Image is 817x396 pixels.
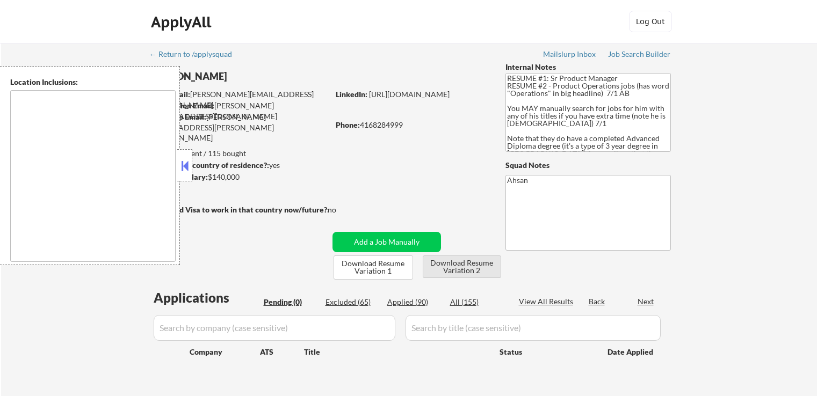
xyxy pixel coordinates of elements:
div: Location Inclusions: [10,77,176,87]
div: no [328,204,358,215]
div: Back [589,296,606,307]
div: ATS [260,347,304,357]
button: Download Resume Variation 1 [334,255,413,280]
div: Applied (90) [387,297,441,307]
div: $140,000 [150,172,329,182]
a: ← Return to /applysquad [149,50,242,61]
div: yes [150,160,326,171]
div: Squad Notes [505,160,671,171]
div: [PERSON_NAME][EMAIL_ADDRESS][DOMAIN_NAME] [151,100,329,121]
input: Search by company (case sensitive) [154,315,395,341]
strong: Phone: [336,120,360,129]
a: [URL][DOMAIN_NAME] [369,90,450,99]
a: Mailslurp Inbox [543,50,597,61]
div: Date Applied [608,347,655,357]
div: All (155) [450,297,504,307]
input: Search by title (case sensitive) [406,315,661,341]
button: Add a Job Manually [332,232,441,252]
div: Internal Notes [505,62,671,72]
div: Job Search Builder [608,50,671,58]
div: Pending (0) [264,297,317,307]
div: Status [500,342,592,361]
div: Mailslurp Inbox [543,50,597,58]
div: ← Return to /applysquad [149,50,242,58]
div: [PERSON_NAME][EMAIL_ADDRESS][PERSON_NAME][DOMAIN_NAME] [150,112,329,143]
button: Download Resume Variation 2 [423,255,501,278]
div: [PERSON_NAME][EMAIL_ADDRESS][DOMAIN_NAME] [151,89,329,110]
button: Log Out [629,11,672,32]
div: Title [304,347,489,357]
div: 90 sent / 115 bought [150,148,329,159]
div: [PERSON_NAME] [150,70,371,83]
div: 4168284999 [336,120,488,130]
div: Excluded (65) [326,297,379,307]
strong: LinkedIn: [336,90,367,99]
div: Applications [154,291,260,304]
strong: Will need Visa to work in that country now/future?: [150,205,329,214]
div: ApplyAll [151,13,214,31]
div: View All Results [519,296,576,307]
div: Company [190,347,260,357]
div: Next [638,296,655,307]
strong: Can work in country of residence?: [150,160,269,170]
